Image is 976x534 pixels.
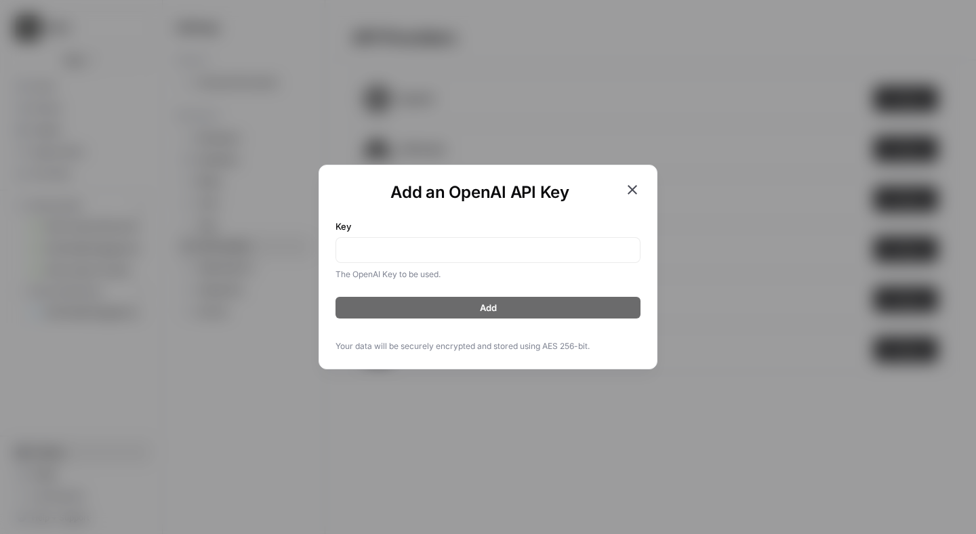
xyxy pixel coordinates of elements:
[335,340,640,352] span: Your data will be securely encrypted and stored using AES 256-bit.
[335,268,640,281] div: The OpenAI Key to be used.
[335,220,640,233] label: Key
[480,301,497,314] span: Add
[335,297,640,319] button: Add
[335,182,624,203] h1: Add an OpenAI API Key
